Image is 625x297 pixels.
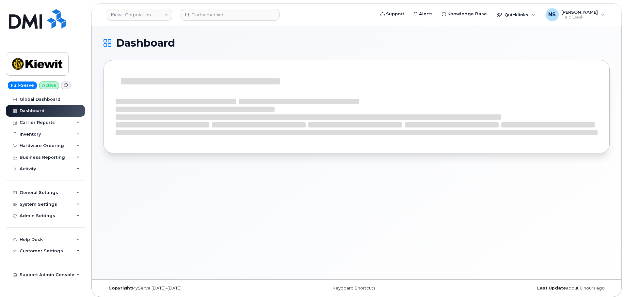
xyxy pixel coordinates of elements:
[104,286,272,291] div: MyServe [DATE]–[DATE]
[116,38,175,48] span: Dashboard
[441,286,610,291] div: about 6 hours ago
[537,286,566,290] strong: Last Update
[332,286,375,290] a: Keyboard Shortcuts
[108,286,132,290] strong: Copyright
